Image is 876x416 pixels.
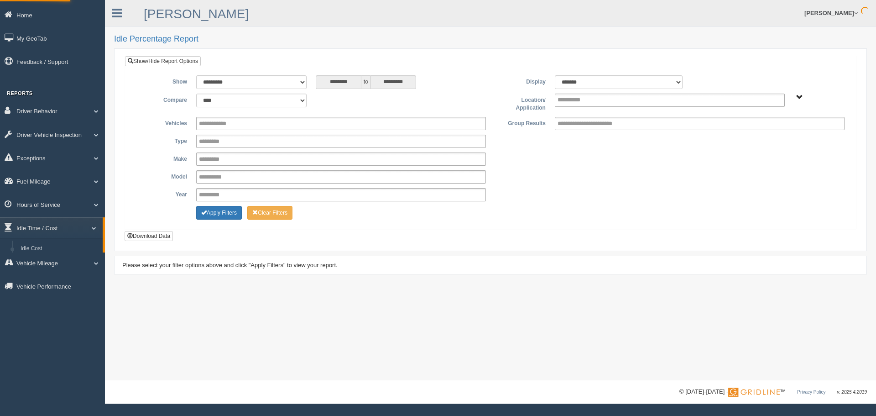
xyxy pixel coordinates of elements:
button: Change Filter Options [247,206,292,220]
label: Show [132,75,192,86]
label: Vehicles [132,117,192,128]
label: Make [132,153,192,163]
span: v. 2025.4.2019 [837,390,867,395]
label: Type [132,135,192,146]
label: Location/ Application [490,94,550,112]
a: [PERSON_NAME] [144,7,249,21]
label: Model [132,170,192,181]
label: Display [490,75,550,86]
label: Group Results [490,117,550,128]
span: Please select your filter options above and click "Apply Filters" to view your report. [122,262,338,269]
button: Download Data [125,231,173,241]
span: to [361,75,370,89]
a: Show/Hide Report Options [125,56,201,66]
div: © [DATE]-[DATE] - ™ [679,387,867,397]
a: Privacy Policy [797,390,825,395]
img: Gridline [728,388,780,397]
label: Compare [132,94,192,105]
a: Idle Cost [16,241,103,257]
button: Change Filter Options [196,206,242,220]
h2: Idle Percentage Report [114,35,867,44]
label: Year [132,188,192,199]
